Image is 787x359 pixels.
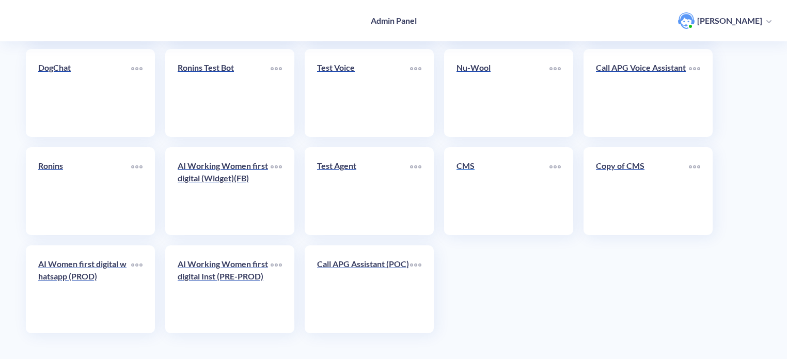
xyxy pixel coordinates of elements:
a: DogChat [38,61,131,124]
img: user photo [678,12,695,29]
p: CMS [457,160,549,172]
a: AI Working Women first digital (Widget)(FB) [178,160,271,223]
a: CMS [457,160,549,223]
h4: Admin Panel [371,15,417,25]
a: AI Working Women first digital Inst (PRE-PROD) [178,258,271,321]
a: Ronins Test Bot [178,61,271,124]
p: Call APG Voice Assistant [596,61,689,74]
a: Test Voice [317,61,410,124]
button: user photo[PERSON_NAME] [673,11,777,30]
p: Ronins Test Bot [178,61,271,74]
a: Test Agent [317,160,410,223]
p: [PERSON_NAME] [697,15,762,26]
p: Test Agent [317,160,410,172]
p: Call APG Assistant (POC) [317,258,410,270]
p: Copy of CMS [596,160,689,172]
a: Nu-Wool [457,61,549,124]
p: DogChat [38,61,131,74]
a: AI Women first digital whatsapp (PROD) [38,258,131,321]
p: Ronins [38,160,131,172]
a: Call APG Voice Assistant [596,61,689,124]
p: AI Women first digital whatsapp (PROD) [38,258,131,283]
p: Test Voice [317,61,410,74]
a: Ronins [38,160,131,223]
a: Call APG Assistant (POC) [317,258,410,321]
p: Nu-Wool [457,61,549,74]
p: AI Working Women first digital (Widget)(FB) [178,160,271,184]
a: Copy of CMS [596,160,689,223]
p: AI Working Women first digital Inst (PRE-PROD) [178,258,271,283]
